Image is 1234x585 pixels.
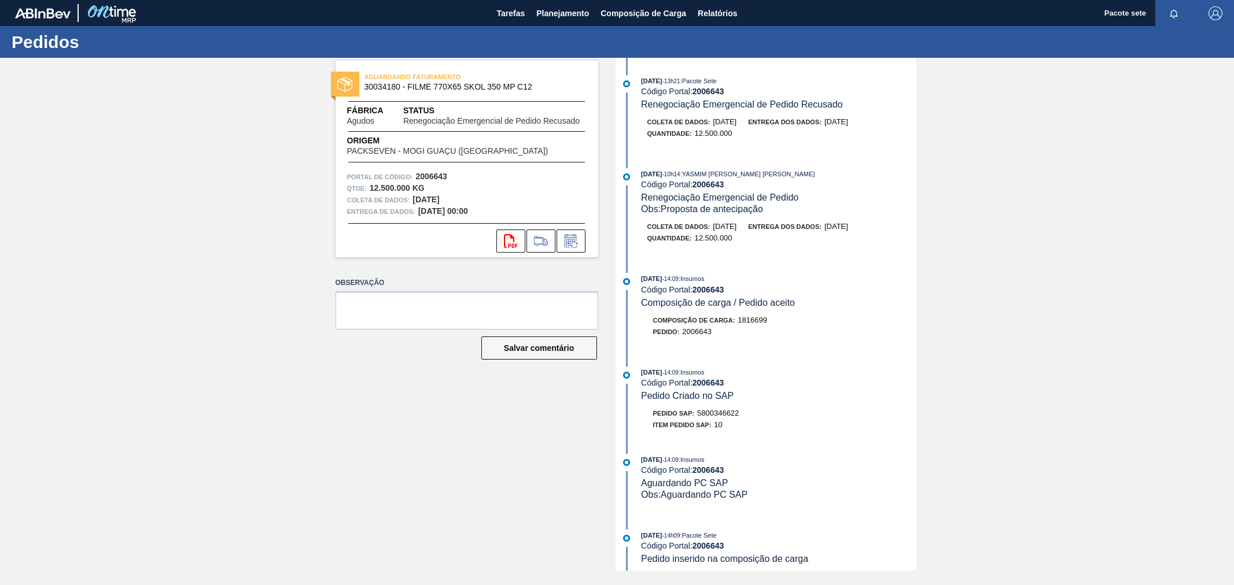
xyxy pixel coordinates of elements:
font: Tarefas [496,9,525,18]
font: Renegociação Emergencial de Pedido Recusado [641,99,843,109]
div: Abrir arquivo PDF [496,229,525,253]
img: Sair [1209,6,1222,20]
font: Salvar comentário [504,343,574,353]
font: 2006643 [692,285,724,294]
font: [DATE] [713,117,736,126]
button: Notificações [1155,5,1192,21]
img: TNhmsLtSVTkK8tSr43FrP2fwEKptu5GPRR3wAAAABJRU5ErkJggg== [15,8,71,18]
font: Origem [347,136,380,145]
font: 2006643 [692,465,724,475]
font: - [662,171,664,177]
font: 2006643 [415,172,447,181]
font: [DATE] [641,369,662,376]
button: Salvar comentário [481,336,597,360]
font: Coleta de dados: [347,197,410,203]
font: [DATE] [824,222,848,231]
font: Código Portal: [641,285,692,294]
font: Coleta de dados: [647,223,710,230]
font: [DATE] [641,171,662,177]
span: AGUARDANDO FATURAMENTO [364,71,526,83]
img: atual [623,372,630,379]
font: [DATE] [412,195,439,204]
font: 12.500.000 KG [370,183,425,192]
font: [DATE] 00:00 [418,206,468,216]
font: Renegociação Emergencial de Pedido Recusado [403,116,580,125]
font: Agudos [347,116,374,125]
font: Quantidade [647,130,690,137]
font: YASMIM [PERSON_NAME] [PERSON_NAME] [682,171,815,177]
font: Aguardando PC SAP [661,490,747,499]
font: [DATE] [713,222,736,231]
font: 12.500.000 [695,129,732,138]
font: : [680,77,682,84]
font: Planejamento [536,9,589,18]
div: Ir para Composição de Carga [526,229,555,253]
font: 14:09 [664,457,679,463]
img: atual [623,278,630,285]
img: status [337,77,352,92]
img: atual [623,459,630,466]
font: Obs: [641,204,661,214]
font: Código Portal: [641,87,692,96]
img: atual [623,535,630,542]
div: Informar alteração no pedido [557,229,585,253]
font: : [679,369,680,376]
font: Pedidos [12,32,79,51]
font: PACKSEVEN - MOGI GUAÇU ([GEOGRAPHIC_DATA]) [347,146,548,155]
font: Portal de Código: [347,173,413,180]
font: 14:09 [664,369,679,376]
font: Insumos [680,369,705,376]
font: Item pedido SAP: [653,421,712,428]
font: : [677,328,680,335]
font: Qtde [347,185,365,192]
font: 1816699 [738,316,767,324]
font: Entrega dos dados: [748,119,822,125]
font: 13h21 [664,78,680,84]
font: Código Portal: [641,378,692,387]
font: 2006643 [692,541,724,550]
font: 2006643 [692,378,724,387]
font: : [679,275,680,282]
font: [DATE] [641,532,662,539]
font: Fábrica [347,106,384,115]
font: Coleta de dados: [647,119,710,125]
span: 30034180 - FILME 770X65 SKOL 350 MP C12 [364,83,574,91]
font: : [679,456,680,463]
font: 10 [714,420,722,429]
font: Insumos [680,456,705,463]
font: Pacote Sete [682,532,717,539]
font: Entrega dos dados: [748,223,822,230]
font: : [680,532,682,539]
font: : [690,130,692,137]
font: 2006643 [692,180,724,189]
font: [DATE] [824,117,848,126]
font: 14h09 [664,532,680,539]
font: 2006643 [692,87,724,96]
font: Código Portal: [641,541,692,550]
font: Quantidade [647,235,690,242]
font: Pedido SAP: [653,410,695,417]
font: - [662,532,664,539]
font: Observação [336,279,385,287]
img: atual [623,80,630,87]
font: - [662,369,664,376]
font: [DATE] [641,275,662,282]
font: 30034180 - FILME 770X65 SKOL 350 MP C12 [364,82,532,91]
font: Insumos [680,275,705,282]
font: [DATE] [641,77,662,84]
font: 14:09 [664,276,679,282]
font: 12.500.000 [695,234,732,242]
font: 5800346622 [697,409,739,417]
font: Pedido Criado no SAP [641,391,734,401]
font: Renegociação Emergencial de Pedido [641,192,798,202]
font: : [690,235,692,242]
font: AGUARDANDO FATURAMENTO [364,73,461,80]
font: Pacote Sete [682,77,717,84]
img: atual [623,173,630,180]
font: Pacote sete [1104,9,1146,17]
font: Proposta de antecipação [661,204,763,214]
font: Entrega de dados: [347,208,415,215]
font: : [733,317,735,324]
font: 10h14 [664,171,680,177]
font: - [662,78,664,84]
